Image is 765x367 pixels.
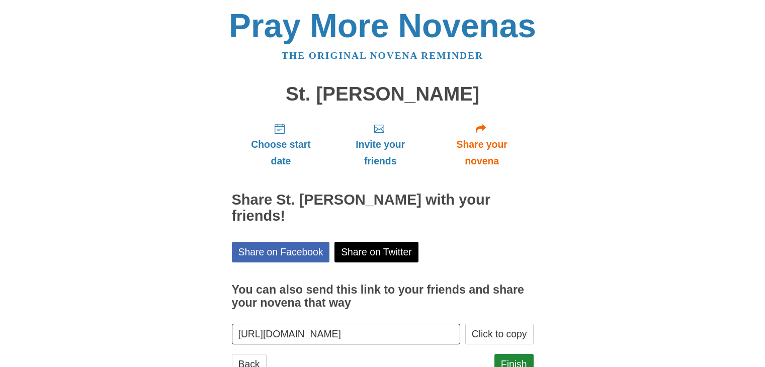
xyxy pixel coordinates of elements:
span: Share your novena [441,136,524,169]
a: Choose start date [232,115,330,174]
h3: You can also send this link to your friends and share your novena that way [232,284,534,309]
button: Click to copy [465,324,534,344]
h1: St. [PERSON_NAME] [232,83,534,105]
a: Share on Facebook [232,242,330,262]
a: Share on Twitter [334,242,418,262]
span: Choose start date [242,136,320,169]
a: Pray More Novenas [229,7,536,44]
span: Invite your friends [340,136,420,169]
a: Share your novena [431,115,534,174]
a: The original novena reminder [282,50,483,61]
a: Invite your friends [330,115,430,174]
h2: Share St. [PERSON_NAME] with your friends! [232,192,534,224]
